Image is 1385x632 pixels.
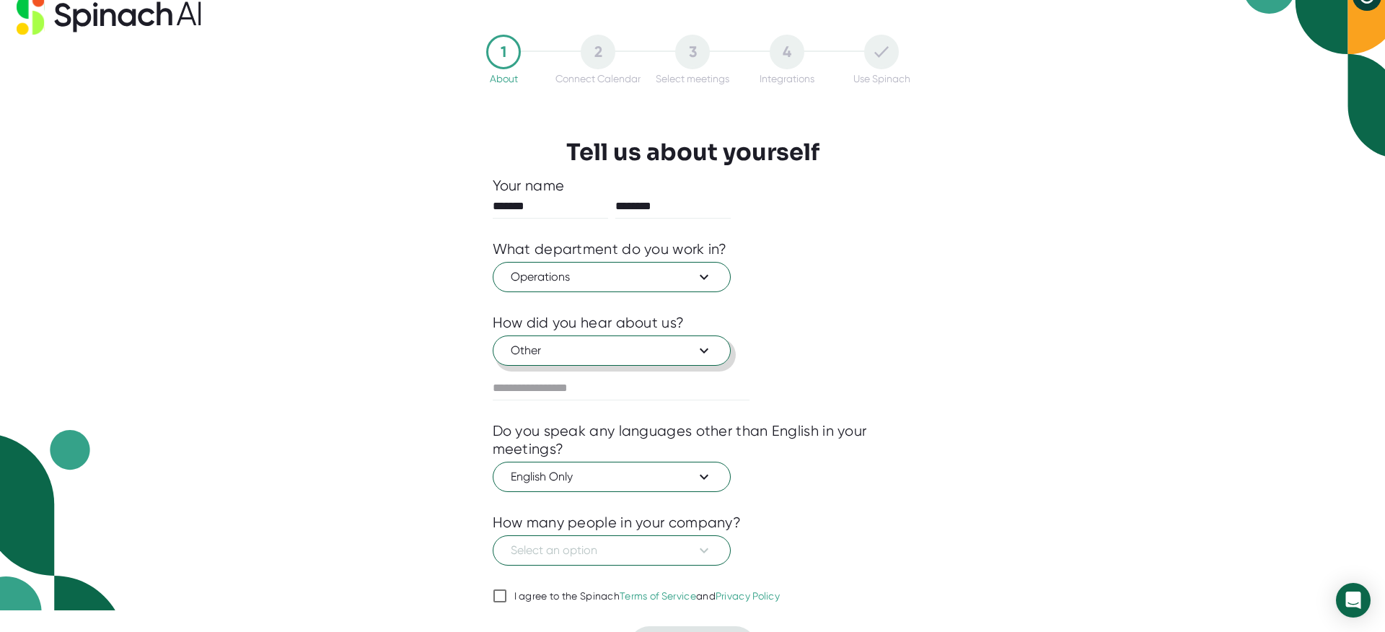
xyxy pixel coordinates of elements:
[656,73,729,84] div: Select meetings
[675,35,710,69] div: 3
[511,342,713,359] span: Other
[1336,583,1371,618] div: Open Intercom Messenger
[514,590,781,603] div: I agree to the Spinach and
[493,335,731,366] button: Other
[853,73,910,84] div: Use Spinach
[493,514,742,532] div: How many people in your company?
[493,535,731,566] button: Select an option
[555,73,641,84] div: Connect Calendar
[486,35,521,69] div: 1
[620,590,696,602] a: Terms of Service
[511,542,713,559] span: Select an option
[716,590,780,602] a: Privacy Policy
[493,240,727,258] div: What department do you work in?
[581,35,615,69] div: 2
[493,422,893,458] div: Do you speak any languages other than English in your meetings?
[511,468,713,486] span: English Only
[490,73,518,84] div: About
[511,268,713,286] span: Operations
[770,35,804,69] div: 4
[566,139,819,166] h3: Tell us about yourself
[493,462,731,492] button: English Only
[493,177,893,195] div: Your name
[493,314,685,332] div: How did you hear about us?
[493,262,731,292] button: Operations
[760,73,814,84] div: Integrations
